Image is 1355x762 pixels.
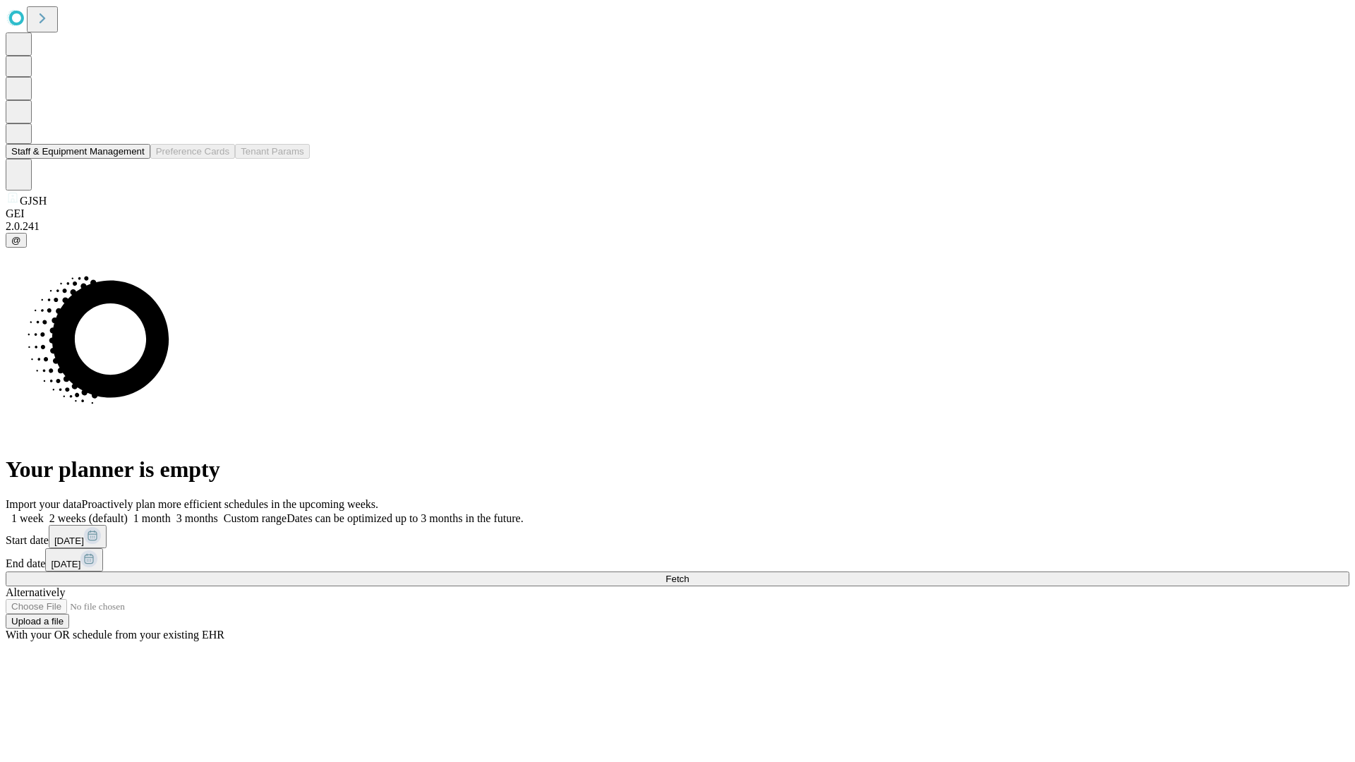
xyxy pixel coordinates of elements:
button: [DATE] [49,525,107,548]
span: 2 weeks (default) [49,512,128,524]
span: Alternatively [6,586,65,598]
div: 2.0.241 [6,220,1349,233]
span: [DATE] [54,536,84,546]
h1: Your planner is empty [6,456,1349,483]
button: Upload a file [6,614,69,629]
button: Tenant Params [235,144,310,159]
button: Staff & Equipment Management [6,144,150,159]
span: 1 week [11,512,44,524]
span: Custom range [224,512,287,524]
span: 3 months [176,512,218,524]
span: With your OR schedule from your existing EHR [6,629,224,641]
span: @ [11,235,21,246]
div: GEI [6,207,1349,220]
div: Start date [6,525,1349,548]
button: Preference Cards [150,144,235,159]
span: 1 month [133,512,171,524]
button: @ [6,233,27,248]
span: Fetch [666,574,689,584]
span: Proactively plan more efficient schedules in the upcoming weeks. [82,498,378,510]
button: [DATE] [45,548,103,571]
button: Fetch [6,571,1349,586]
span: Dates can be optimized up to 3 months in the future. [287,512,523,524]
span: Import your data [6,498,82,510]
span: GJSH [20,195,47,207]
span: [DATE] [51,559,80,569]
div: End date [6,548,1349,571]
